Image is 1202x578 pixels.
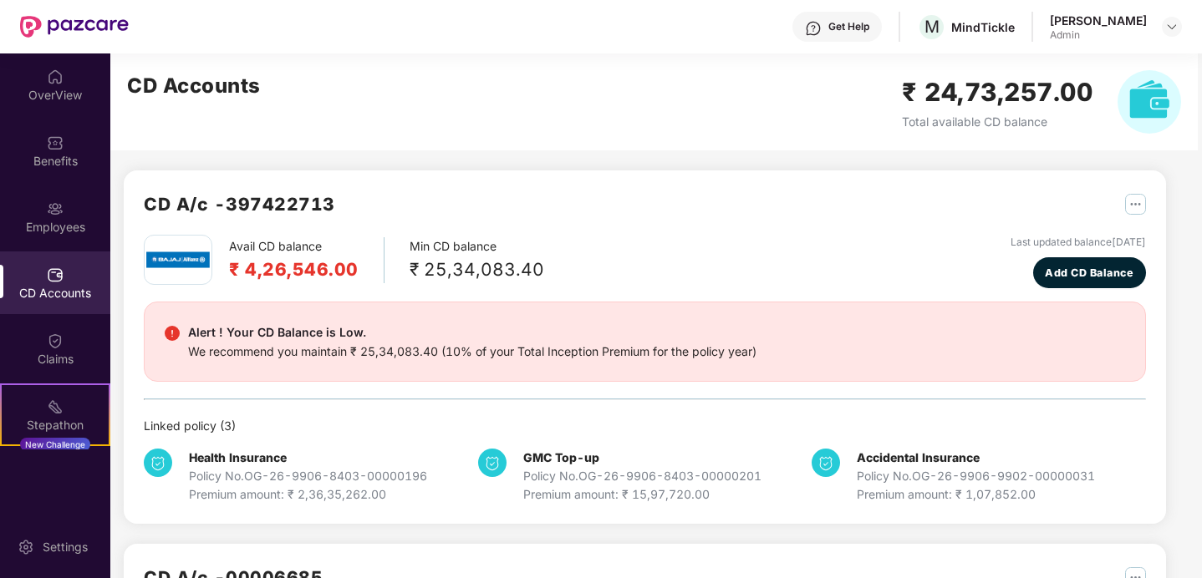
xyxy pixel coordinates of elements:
div: Policy No. OG-26-9906-8403-00000196 [189,467,427,485]
img: svg+xml;base64,PHN2ZyBpZD0iU2V0dGluZy0yMHgyMCIgeG1sbnM9Imh0dHA6Ly93d3cudzMub3JnLzIwMDAvc3ZnIiB3aW... [18,539,34,555]
div: Min CD balance [410,237,544,283]
img: svg+xml;base64,PHN2ZyB4bWxucz0iaHR0cDovL3d3dy53My5vcmcvMjAwMC9zdmciIHdpZHRoPSIzNCIgaGVpZ2h0PSIzNC... [478,449,507,477]
div: Premium amount: ₹ 1,07,852.00 [857,485,1095,504]
div: Avail CD balance [229,237,385,283]
div: Get Help [828,20,869,33]
h2: ₹ 24,73,257.00 [902,73,1092,112]
div: Alert ! Your CD Balance is Low. [188,322,756,342]
b: Accidental Insurance [857,450,980,464]
img: svg+xml;base64,PHN2ZyB4bWxucz0iaHR0cDovL3d3dy53My5vcmcvMjAwMC9zdmciIHdpZHRoPSIyNSIgaGVpZ2h0PSIyNS... [1125,194,1146,215]
img: svg+xml;base64,PHN2ZyBpZD0iQ0RfQWNjb3VudHMiIGRhdGEtbmFtZT0iQ0QgQWNjb3VudHMiIHhtbG5zPSJodHRwOi8vd3... [47,266,64,283]
div: Policy No. OG-26-9906-8403-00000201 [523,467,761,485]
div: We recommend you maintain ₹ 25,34,083.40 (10% of your Total Inception Premium for the policy year) [188,342,756,361]
img: svg+xml;base64,PHN2ZyB4bWxucz0iaHR0cDovL3d3dy53My5vcmcvMjAwMC9zdmciIHdpZHRoPSIyMSIgaGVpZ2h0PSIyMC... [47,398,64,415]
div: Linked policy ( 3 ) [144,417,1146,435]
h2: CD A/c - 397422713 [144,190,335,218]
div: Settings [38,539,93,555]
span: M [924,17,940,37]
img: svg+xml;base64,PHN2ZyB4bWxucz0iaHR0cDovL3d3dy53My5vcmcvMjAwMC9zdmciIHhtbG5zOnhsaW5rPSJodHRwOi8vd3... [1118,70,1181,134]
img: svg+xml;base64,PHN2ZyBpZD0iRW1wbG95ZWVzIiB4bWxucz0iaHR0cDovL3d3dy53My5vcmcvMjAwMC9zdmciIHdpZHRoPS... [47,200,64,217]
h2: CD Accounts [127,70,261,102]
img: svg+xml;base64,PHN2ZyBpZD0iQ2xhaW0iIHhtbG5zPSJodHRwOi8vd3d3LnczLm9yZy8yMDAwL3N2ZyIgd2lkdGg9IjIwIi... [47,332,64,349]
div: Stepathon [2,417,109,433]
b: Health Insurance [189,450,287,464]
img: svg+xml;base64,PHN2ZyBpZD0iSG9tZSIgeG1sbnM9Imh0dHA6Ly93d3cudzMub3JnLzIwMDAvc3ZnIiB3aWR0aD0iMjAiIG... [47,68,64,85]
div: Admin [1050,28,1147,42]
div: ₹ 25,34,083.40 [410,256,544,283]
img: svg+xml;base64,PHN2ZyBpZD0iSGVscC0zMngzMiIgeG1sbnM9Imh0dHA6Ly93d3cudzMub3JnLzIwMDAvc3ZnIiB3aWR0aD... [805,20,822,37]
span: Add CD Balance [1045,265,1133,281]
img: svg+xml;base64,PHN2ZyB4bWxucz0iaHR0cDovL3d3dy53My5vcmcvMjAwMC9zdmciIHdpZHRoPSIzNCIgaGVpZ2h0PSIzNC... [812,449,840,477]
button: Add CD Balance [1033,257,1146,289]
img: svg+xml;base64,PHN2ZyBpZD0iRHJvcGRvd24tMzJ4MzIiIHhtbG5zPSJodHRwOi8vd3d3LnczLm9yZy8yMDAwL3N2ZyIgd2... [1165,20,1179,33]
img: svg+xml;base64,PHN2ZyBpZD0iRGFuZ2VyX2FsZXJ0IiBkYXRhLW5hbWU9IkRhbmdlciBhbGVydCIgeG1sbnM9Imh0dHA6Ly... [165,326,180,341]
img: bajaj.png [146,240,210,280]
div: MindTickle [951,19,1015,35]
div: Last updated balance [DATE] [1011,235,1146,251]
b: GMC Top-up [523,450,599,464]
span: Total available CD balance [902,114,1047,129]
div: [PERSON_NAME] [1050,13,1147,28]
img: svg+xml;base64,PHN2ZyB4bWxucz0iaHR0cDovL3d3dy53My5vcmcvMjAwMC9zdmciIHdpZHRoPSIzNCIgaGVpZ2h0PSIzNC... [144,449,172,477]
div: Premium amount: ₹ 15,97,720.00 [523,485,761,504]
h2: ₹ 4,26,546.00 [229,256,359,283]
img: svg+xml;base64,PHN2ZyBpZD0iQmVuZWZpdHMiIHhtbG5zPSJodHRwOi8vd3d3LnczLm9yZy8yMDAwL3N2ZyIgd2lkdGg9Ij... [47,134,64,151]
div: New Challenge [20,438,90,451]
img: New Pazcare Logo [20,16,129,38]
div: Policy No. OG-26-9906-9902-00000031 [857,467,1095,485]
div: Premium amount: ₹ 2,36,35,262.00 [189,485,427,504]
